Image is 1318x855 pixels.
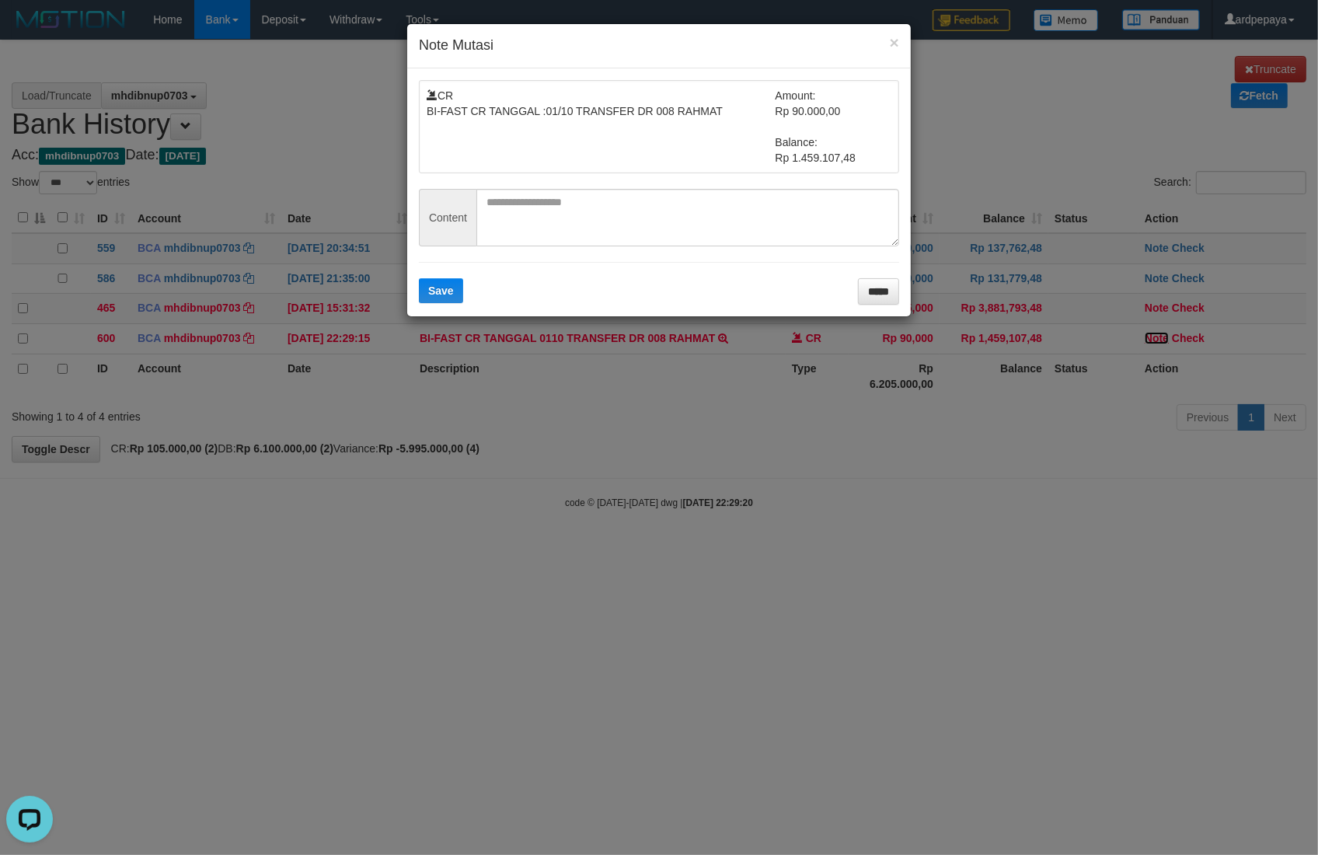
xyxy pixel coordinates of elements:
span: Save [428,284,454,297]
button: Open LiveChat chat widget [6,6,53,53]
td: Amount: Rp 90.000,00 Balance: Rp 1.459.107,48 [776,88,892,166]
button: × [890,34,899,51]
h4: Note Mutasi [419,36,899,56]
button: Save [419,278,463,303]
td: CR BI-FAST CR TANGGAL :01/10 TRANSFER DR 008 RAHMAT [427,88,776,166]
span: Content [419,189,476,246]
